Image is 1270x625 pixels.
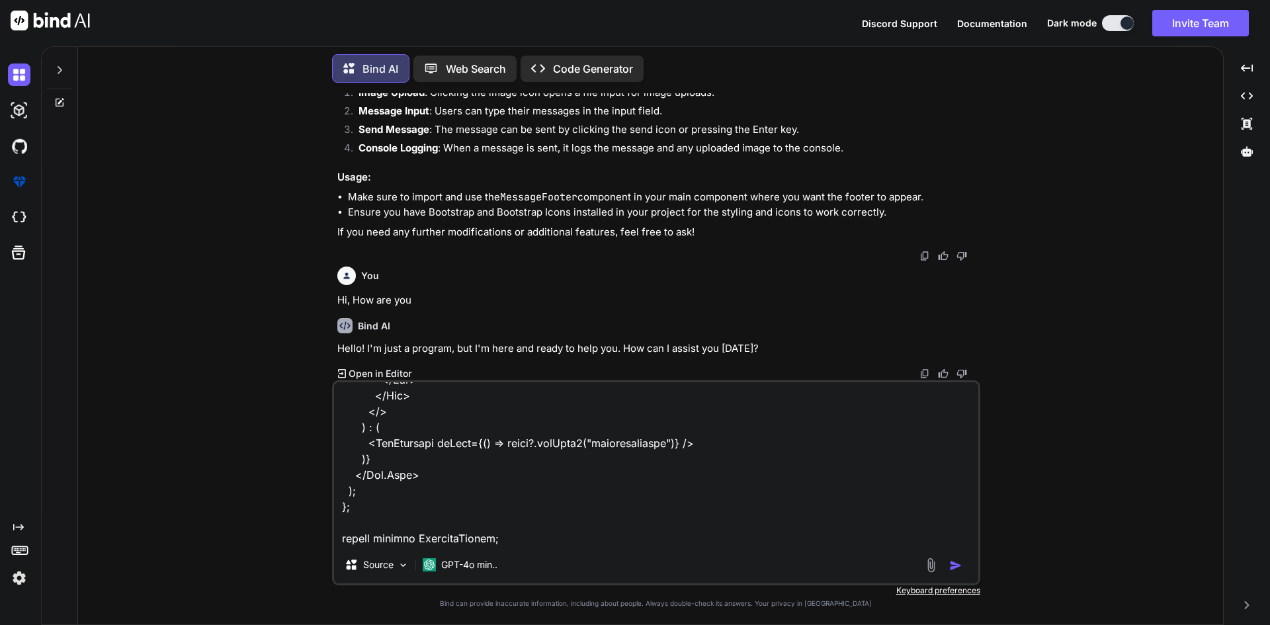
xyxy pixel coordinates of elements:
[348,190,978,205] li: Make sure to import and use the component in your main component where you want the footer to app...
[334,382,978,546] textarea: loremi { Dolors, Ame, Con, Adi } elit "seddo-eiusmodte"; incidi { UtlaboreetdOlore } magn "../../...
[349,367,411,380] p: Open in Editor
[362,61,398,77] p: Bind AI
[359,123,429,136] strong: Send Message
[359,142,438,154] strong: Console Logging
[938,251,949,261] img: like
[348,141,978,159] li: : When a message is sent, it logs the message and any uploaded image to the console.
[363,558,394,571] p: Source
[348,104,978,122] li: : Users can type their messages in the input field.
[337,293,978,308] p: Hi, How are you
[337,341,978,356] p: Hello! I'm just a program, but I'm here and ready to help you. How can I assist you [DATE]?
[332,599,980,608] p: Bind can provide inaccurate information, including about people. Always double-check its answers....
[358,319,390,333] h6: Bind AI
[8,567,30,589] img: settings
[398,560,409,571] img: Pick Models
[359,86,425,99] strong: Image Upload
[423,558,436,571] img: GPT-4o mini
[862,18,937,29] span: Discord Support
[957,18,1027,29] span: Documentation
[923,558,939,573] img: attachment
[956,251,967,261] img: dislike
[348,122,978,141] li: : The message can be sent by clicking the send icon or pressing the Enter key.
[938,368,949,379] img: like
[553,61,633,77] p: Code Generator
[862,17,937,30] button: Discord Support
[957,17,1027,30] button: Documentation
[500,190,577,204] code: MessageFooter
[949,559,962,572] img: icon
[348,85,978,104] li: : Clicking the image icon opens a file input for image uploads.
[956,368,967,379] img: dislike
[11,11,90,30] img: Bind AI
[919,251,930,261] img: copy
[332,585,980,596] p: Keyboard preferences
[8,99,30,122] img: darkAi-studio
[337,225,978,240] p: If you need any further modifications or additional features, feel free to ask!
[8,171,30,193] img: premium
[1047,17,1097,30] span: Dark mode
[8,206,30,229] img: cloudideIcon
[337,170,978,185] h3: Usage:
[446,61,506,77] p: Web Search
[8,135,30,157] img: githubDark
[8,63,30,86] img: darkChat
[1152,10,1249,36] button: Invite Team
[359,104,429,117] strong: Message Input
[348,205,978,220] li: Ensure you have Bootstrap and Bootstrap Icons installed in your project for the styling and icons...
[361,269,379,282] h6: You
[919,368,930,379] img: copy
[441,558,497,571] p: GPT-4o min..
